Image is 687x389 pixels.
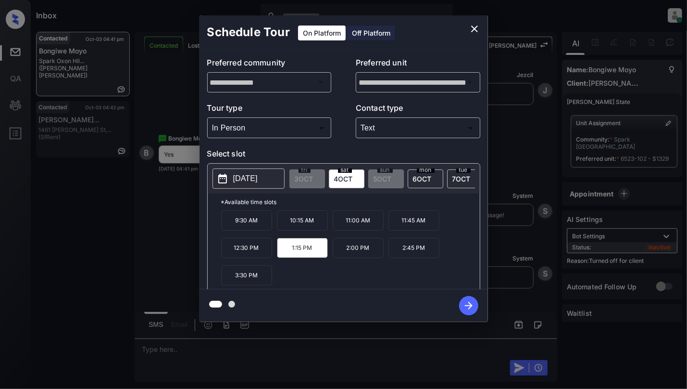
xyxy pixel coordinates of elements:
[453,293,484,318] button: btn-next
[388,238,439,258] p: 2:45 PM
[277,238,328,258] p: 1:15 PM
[207,57,332,72] p: Preferred community
[356,57,480,72] p: Preferred unit
[298,26,346,40] div: On Platform
[334,175,353,183] span: 4 OCT
[207,102,332,117] p: Tour type
[329,169,364,188] div: date-select
[221,265,272,285] p: 3:30 PM
[417,167,435,173] span: mon
[221,210,272,231] p: 9:30 AM
[212,169,285,189] button: [DATE]
[200,15,298,49] h2: Schedule Tour
[465,19,484,39] button: close
[277,210,328,231] p: 10:15 AM
[210,120,329,136] div: In Person
[233,173,258,184] p: [DATE]
[413,175,432,183] span: 6 OCT
[388,210,439,231] p: 11:45 AM
[358,120,478,136] div: Text
[207,148,480,163] p: Select slot
[333,238,384,258] p: 2:00 PM
[356,102,480,117] p: Contact type
[221,238,272,258] p: 12:30 PM
[408,169,443,188] div: date-select
[456,167,471,173] span: tue
[347,26,395,40] div: Off Platform
[221,194,480,210] p: *Available time slots
[452,175,471,183] span: 7 OCT
[447,169,483,188] div: date-select
[333,210,384,231] p: 11:00 AM
[338,167,352,173] span: sat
